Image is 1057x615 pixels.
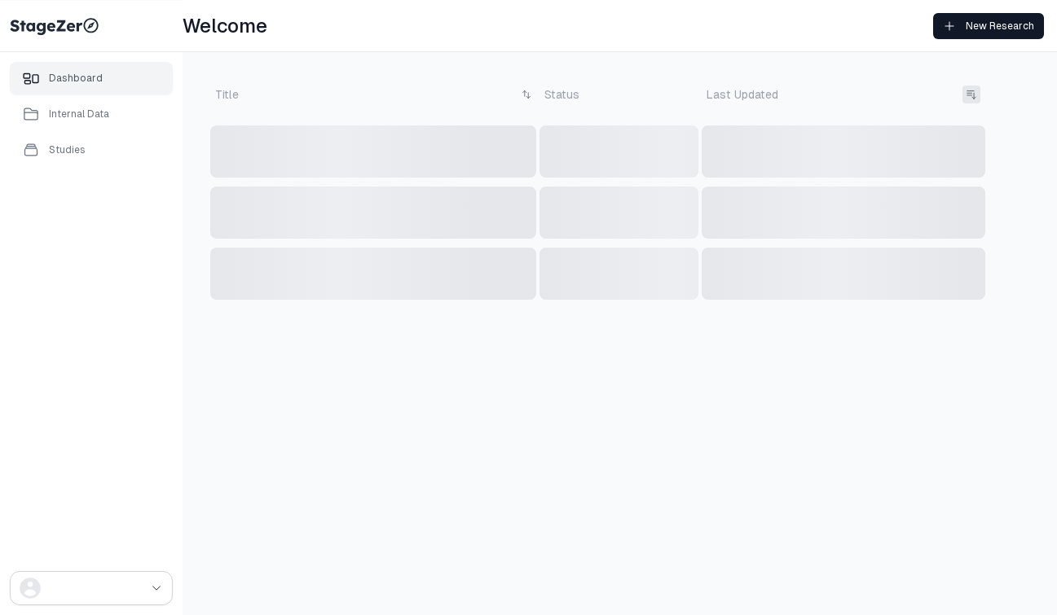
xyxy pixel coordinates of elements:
button: drop down button [522,86,531,103]
a: New Research [933,13,1044,39]
h1: Welcome [183,13,267,39]
td: Title [209,78,538,111]
button: drop down button [10,571,173,605]
a: Studies [10,134,173,166]
div: Internal Data [49,108,109,121]
div: Dashboard [49,72,103,85]
td: Last Updated [700,78,987,111]
td: Status [538,78,701,111]
a: Dashboard [10,62,173,94]
div: Studies [49,143,86,156]
a: Internal Data [10,98,173,130]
